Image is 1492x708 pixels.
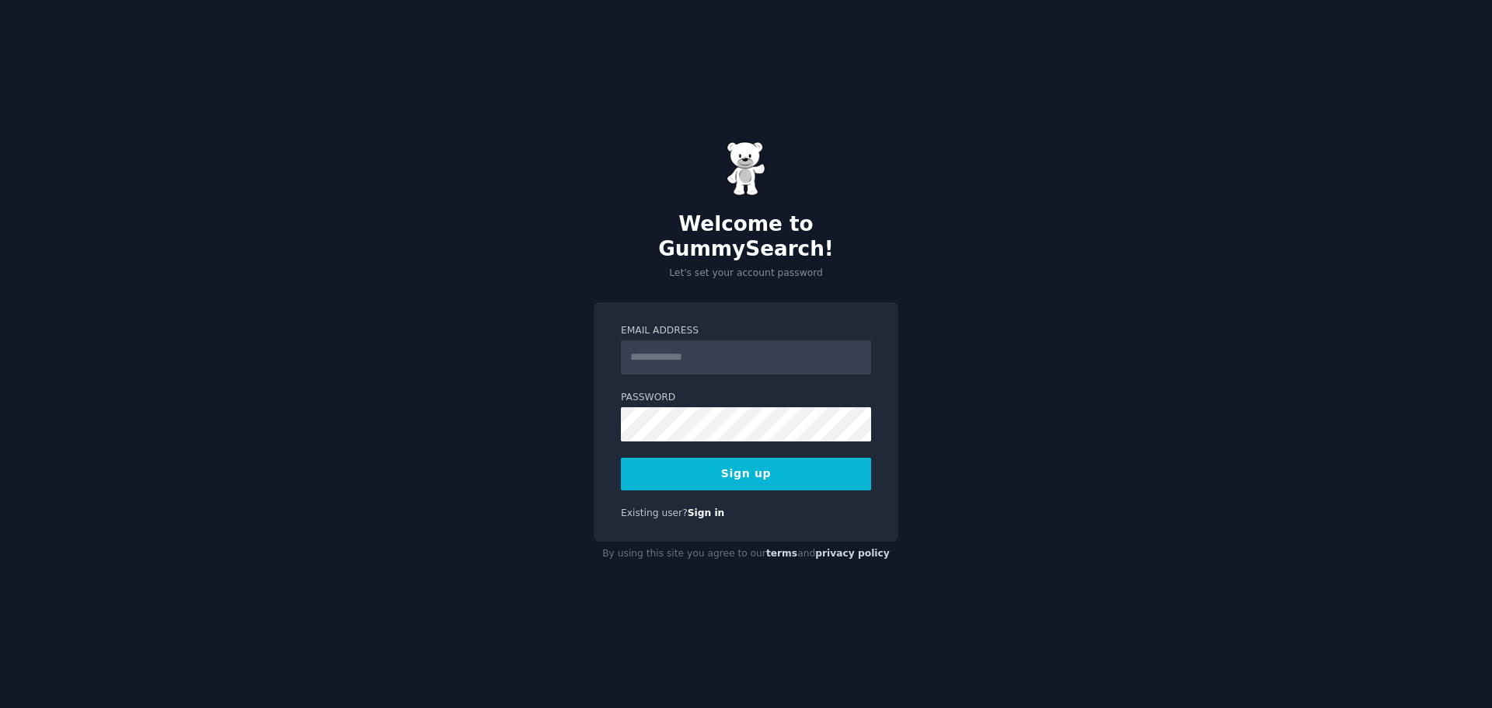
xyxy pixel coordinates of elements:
[594,542,898,567] div: By using this site you agree to our and
[621,507,688,518] span: Existing user?
[688,507,725,518] a: Sign in
[727,141,765,196] img: Gummy Bear
[621,458,871,490] button: Sign up
[594,212,898,261] h2: Welcome to GummySearch!
[815,548,890,559] a: privacy policy
[766,548,797,559] a: terms
[594,267,898,281] p: Let's set your account password
[621,391,871,405] label: Password
[621,324,871,338] label: Email Address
